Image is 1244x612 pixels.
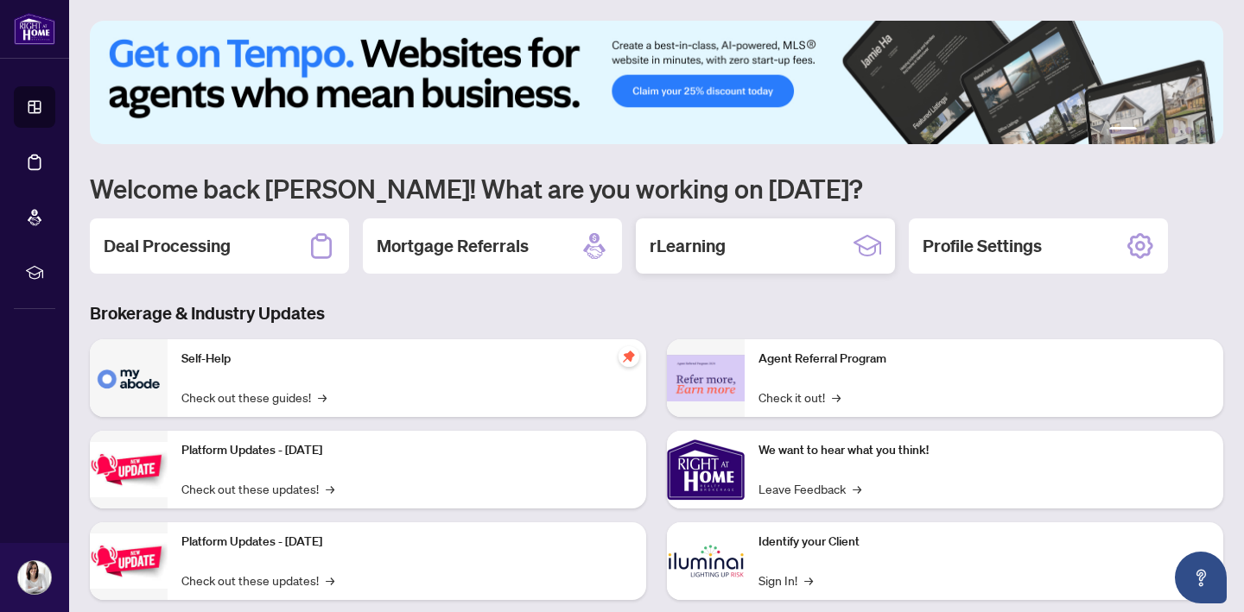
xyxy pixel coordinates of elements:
h3: Brokerage & Industry Updates [90,301,1223,325]
a: Check out these guides!→ [181,388,327,407]
a: Check out these updates!→ [181,479,334,498]
p: Self-Help [181,350,632,369]
p: Identify your Client [758,533,1209,552]
img: Self-Help [90,339,168,417]
h2: Profile Settings [923,234,1042,258]
a: Leave Feedback→ [758,479,861,498]
img: Platform Updates - July 21, 2025 [90,442,168,496]
button: 6 [1199,127,1206,134]
span: → [326,479,334,498]
button: 2 [1144,127,1151,134]
a: Sign In!→ [758,571,813,590]
p: We want to hear what you think! [758,441,1209,460]
span: → [804,571,813,590]
a: Check it out!→ [758,388,841,407]
button: 5 [1185,127,1192,134]
span: → [318,388,327,407]
button: 1 [1109,127,1137,134]
button: 4 [1171,127,1178,134]
span: → [853,479,861,498]
h2: Mortgage Referrals [377,234,529,258]
img: logo [14,13,55,45]
img: Slide 0 [90,21,1223,144]
h2: Deal Processing [104,234,231,258]
span: pushpin [619,346,639,367]
p: Agent Referral Program [758,350,1209,369]
img: Identify your Client [667,522,745,600]
p: Platform Updates - [DATE] [181,533,632,552]
img: Agent Referral Program [667,355,745,402]
span: → [832,388,841,407]
img: Profile Icon [18,561,51,594]
img: Platform Updates - July 8, 2025 [90,533,168,588]
button: 3 [1158,127,1165,134]
h1: Welcome back [PERSON_NAME]! What are you working on [DATE]? [90,172,1223,205]
a: Check out these updates!→ [181,571,334,590]
button: Open asap [1175,552,1227,603]
span: → [326,571,334,590]
p: Platform Updates - [DATE] [181,441,632,460]
img: We want to hear what you think! [667,431,745,508]
h2: rLearning [650,234,726,258]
